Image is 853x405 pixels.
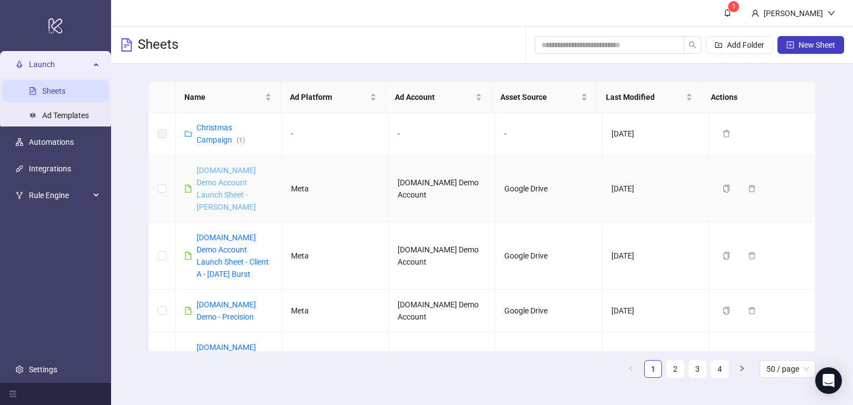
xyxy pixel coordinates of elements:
span: Ad Platform [290,91,368,103]
td: Meta [282,290,389,332]
a: [DOMAIN_NAME] Demo - Precision [197,300,256,321]
span: file [184,307,192,315]
span: file [184,185,192,193]
span: search [689,41,696,49]
button: left [622,360,640,378]
td: [DOMAIN_NAME] Demo Account [389,332,495,399]
button: right [733,360,751,378]
span: delete [748,252,756,260]
a: [DOMAIN_NAME] Demo Account Launch Sheet - [PERSON_NAME] [197,166,256,211]
a: [DOMAIN_NAME] Demo Account Launch Sheet - Client A - [DATE] [197,343,269,388]
span: Ad Account [395,91,473,103]
th: Actions [702,82,807,113]
span: bell [724,9,731,17]
span: file [184,252,192,260]
th: Last Modified [597,82,703,113]
td: [DATE] [603,113,709,155]
sup: 1 [728,1,739,12]
a: [DOMAIN_NAME] Demo Account Launch Sheet - Client A - [DATE] Burst [197,233,269,279]
span: right [739,365,745,372]
td: - [495,113,602,155]
a: Sheets [42,87,66,95]
span: delete [722,130,730,138]
td: [DOMAIN_NAME] Demo Account [389,222,495,290]
a: 1 [645,361,661,377]
span: Name [184,91,263,103]
span: menu-fold [9,390,17,398]
span: down [827,9,835,17]
li: Previous Page [622,360,640,378]
li: 3 [689,360,706,378]
li: 1 [644,360,662,378]
th: Asset Source [491,82,597,113]
span: folder [184,130,192,138]
td: [DOMAIN_NAME] Demo Account [389,155,495,222]
th: Ad Platform [281,82,387,113]
a: 3 [689,361,706,377]
li: 2 [666,360,684,378]
span: delete [748,185,756,193]
li: 4 [711,360,729,378]
td: [DATE] [603,222,709,290]
div: Page Size [760,360,816,378]
button: New Sheet [777,36,844,54]
span: fork [16,191,23,199]
td: Google Drive [495,222,602,290]
span: Launch [29,53,90,75]
td: Google Drive [495,290,602,332]
th: Ad Account [386,82,491,113]
td: [DATE] [603,155,709,222]
span: Asset Source [500,91,579,103]
td: [DOMAIN_NAME] Demo Account [389,290,495,332]
td: - [282,113,389,155]
span: Rule Engine [29,184,90,206]
span: user [751,9,759,17]
span: 1 [732,3,736,11]
button: Add Folder [706,36,773,54]
td: Meta [282,222,389,290]
a: Settings [29,365,57,374]
span: rocket [16,60,23,68]
span: 50 / page [766,361,809,377]
span: file-text [120,38,133,52]
span: Add Folder [727,40,764,49]
span: copy [722,307,730,315]
h3: Sheets [138,36,178,54]
li: Next Page [733,360,751,378]
span: Last Modified [606,91,684,103]
div: [PERSON_NAME] [759,7,827,19]
td: [DATE] [603,332,709,399]
a: 4 [711,361,728,377]
td: Meta [282,332,389,399]
span: New Sheet [799,40,835,49]
span: left [628,365,634,372]
span: ( 1 ) [237,136,245,144]
th: Name [175,82,281,113]
a: 2 [667,361,684,377]
td: Google Drive [495,155,602,222]
span: plus-square [786,41,794,49]
a: Integrations [29,164,71,173]
a: Automations [29,138,74,146]
a: Christmas Campaign(1) [197,123,245,144]
td: Google Drive [495,332,602,399]
span: folder-add [715,41,722,49]
span: delete [748,307,756,315]
td: Meta [282,155,389,222]
div: Open Intercom Messenger [815,367,842,394]
a: Ad Templates [42,111,89,120]
td: [DATE] [603,290,709,332]
span: copy [722,185,730,193]
td: - [389,113,495,155]
span: copy [722,252,730,260]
